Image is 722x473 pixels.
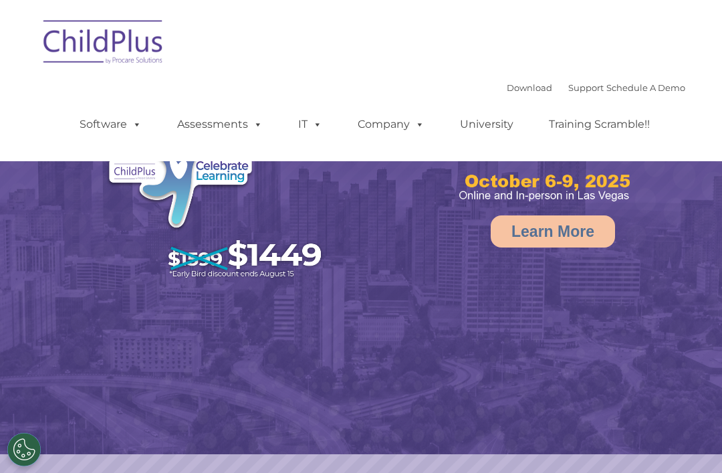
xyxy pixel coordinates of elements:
a: Software [66,111,155,138]
font: | [507,82,685,93]
button: Cookies Settings [7,433,41,466]
a: Company [344,111,438,138]
a: University [447,111,527,138]
iframe: Chat Widget [655,409,722,473]
a: Support [568,82,604,93]
a: Download [507,82,552,93]
a: IT [285,111,336,138]
a: Training Scramble!! [535,111,663,138]
a: Assessments [164,111,276,138]
img: ChildPlus by Procare Solutions [37,11,170,78]
a: Learn More [491,215,615,248]
a: Schedule A Demo [606,82,685,93]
